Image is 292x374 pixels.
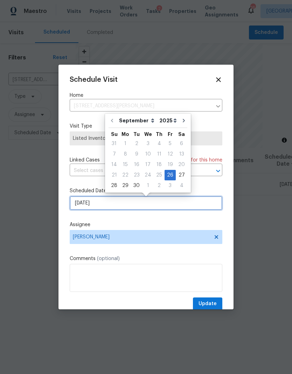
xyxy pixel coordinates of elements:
[142,149,154,159] div: Wed Sep 10 2025
[109,149,120,159] div: Sun Sep 07 2025
[70,157,100,164] span: Linked Cases
[120,159,131,170] div: Mon Sep 15 2025
[168,132,173,137] abbr: Friday
[154,180,165,191] div: Thu Oct 02 2025
[165,160,176,170] div: 19
[154,138,165,149] div: Thu Sep 04 2025
[142,170,154,180] div: Wed Sep 24 2025
[154,139,165,149] div: 4
[142,170,154,180] div: 24
[165,139,176,149] div: 5
[142,149,154,159] div: 10
[120,138,131,149] div: Mon Sep 01 2025
[131,160,142,170] div: 16
[120,181,131,190] div: 29
[133,132,140,137] abbr: Tuesday
[176,180,187,191] div: Sat Oct 04 2025
[121,132,129,137] abbr: Monday
[131,159,142,170] div: Tue Sep 16 2025
[215,76,222,84] span: Close
[107,114,117,128] button: Go to previous month
[131,139,142,149] div: 2
[131,149,142,159] div: 9
[111,132,118,137] abbr: Sunday
[176,160,187,170] div: 20
[142,180,154,191] div: Wed Oct 01 2025
[142,181,154,190] div: 1
[158,115,179,126] select: Year
[165,181,176,190] div: 3
[109,138,120,149] div: Sun Aug 31 2025
[176,149,187,159] div: Sat Sep 13 2025
[97,256,120,261] span: (optional)
[131,149,142,159] div: Tue Sep 09 2025
[176,149,187,159] div: 13
[131,138,142,149] div: Tue Sep 02 2025
[193,297,222,310] button: Update
[120,180,131,191] div: Mon Sep 29 2025
[213,166,223,176] button: Open
[109,170,120,180] div: Sun Sep 21 2025
[70,76,118,83] span: Schedule Visit
[73,135,219,142] span: Listed Inventory Diagnostic
[120,149,131,159] div: 8
[176,170,187,180] div: 27
[154,170,165,180] div: 25
[154,181,165,190] div: 2
[176,138,187,149] div: Sat Sep 06 2025
[142,160,154,170] div: 17
[142,138,154,149] div: Wed Sep 03 2025
[165,159,176,170] div: Fri Sep 19 2025
[70,221,222,228] label: Assignee
[109,160,120,170] div: 14
[109,181,120,190] div: 28
[176,170,187,180] div: Sat Sep 27 2025
[109,170,120,180] div: 21
[165,170,176,180] div: 26
[70,196,222,210] input: M/D/YYYY
[154,149,165,159] div: Thu Sep 11 2025
[154,160,165,170] div: 18
[109,180,120,191] div: Sun Sep 28 2025
[131,181,142,190] div: 30
[109,159,120,170] div: Sun Sep 14 2025
[154,149,165,159] div: 11
[176,159,187,170] div: Sat Sep 20 2025
[131,170,142,180] div: 23
[131,180,142,191] div: Tue Sep 30 2025
[144,132,152,137] abbr: Wednesday
[176,139,187,149] div: 6
[109,139,120,149] div: 31
[120,160,131,170] div: 15
[165,149,176,159] div: 12
[178,132,185,137] abbr: Saturday
[109,149,120,159] div: 7
[131,170,142,180] div: Tue Sep 23 2025
[73,234,210,240] span: [PERSON_NAME]
[165,170,176,180] div: Fri Sep 26 2025
[70,101,212,112] input: Enter in an address
[70,165,203,176] input: Select cases
[142,159,154,170] div: Wed Sep 17 2025
[156,132,162,137] abbr: Thursday
[165,138,176,149] div: Fri Sep 05 2025
[165,180,176,191] div: Fri Oct 03 2025
[70,92,222,99] label: Home
[70,187,222,194] label: Scheduled Date
[70,255,222,262] label: Comments
[70,123,222,130] label: Visit Type
[165,149,176,159] div: Fri Sep 12 2025
[154,159,165,170] div: Thu Sep 18 2025
[120,170,131,180] div: Mon Sep 22 2025
[120,170,131,180] div: 22
[120,139,131,149] div: 1
[117,115,158,126] select: Month
[154,170,165,180] div: Thu Sep 25 2025
[179,114,189,128] button: Go to next month
[120,149,131,159] div: Mon Sep 08 2025
[199,300,217,308] span: Update
[142,139,154,149] div: 3
[176,181,187,190] div: 4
